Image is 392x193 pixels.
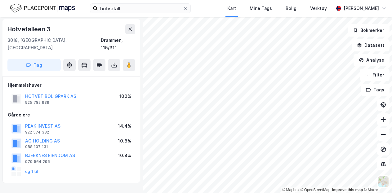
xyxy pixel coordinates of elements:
a: Mapbox [282,188,299,192]
div: Kontrollprogram for chat [361,163,392,193]
div: 10.8% [118,152,131,159]
div: [PERSON_NAME] [344,5,379,12]
div: Drammen, 115/311 [101,37,135,51]
div: Verktøy [310,5,327,12]
div: Hotvetalleen 3 [7,24,52,34]
div: 14.4% [118,122,131,130]
div: Kart [227,5,236,12]
div: Gårdeiere [8,111,135,119]
div: Bolig [286,5,296,12]
div: 100% [119,93,131,100]
div: 979 564 295 [25,159,50,164]
img: logo.f888ab2527a4732fd821a326f86c7f29.svg [10,3,75,14]
button: Bokmerker [348,24,390,37]
div: 925 782 939 [25,100,49,105]
button: Tag [7,59,61,71]
a: OpenStreetMap [301,188,331,192]
input: Søk på adresse, matrikkel, gårdeiere, leietakere eller personer [98,4,183,13]
button: Filter [360,69,390,81]
a: Improve this map [332,188,363,192]
div: 988 107 131 [25,144,48,149]
div: 922 574 332 [25,130,49,135]
div: Mine Tags [250,5,272,12]
div: Hjemmelshaver [8,81,135,89]
div: 3018, [GEOGRAPHIC_DATA], [GEOGRAPHIC_DATA] [7,37,101,51]
button: Tags [361,84,390,96]
div: 10.8% [118,137,131,145]
button: Analyse [354,54,390,66]
button: Datasett [352,39,390,51]
iframe: Chat Widget [361,163,392,193]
